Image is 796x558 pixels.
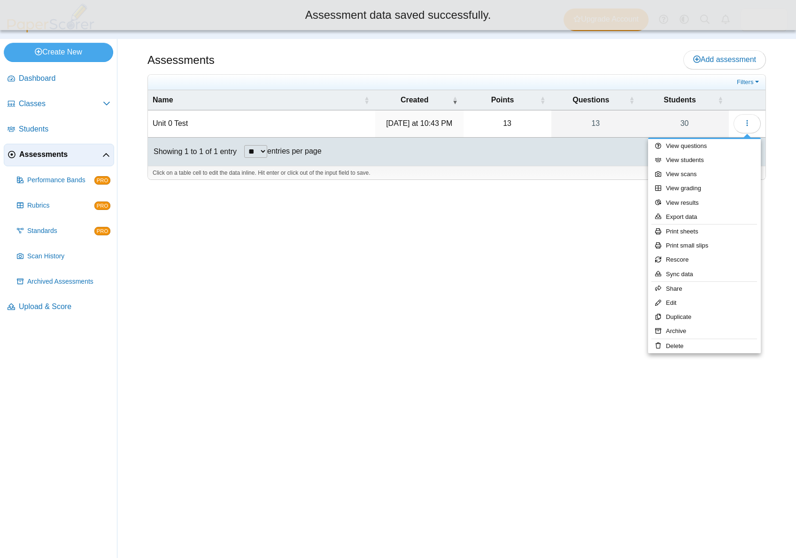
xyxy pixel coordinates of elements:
[27,252,110,261] span: Scan History
[4,26,98,34] a: PaperScorer
[648,210,761,224] a: Export data
[464,110,551,137] td: 13
[4,296,114,318] a: Upload & Score
[401,96,429,104] span: Created
[693,55,756,63] span: Add assessment
[648,310,761,324] a: Duplicate
[452,90,458,110] span: Created : Activate to remove sorting
[364,90,370,110] span: Name : Activate to sort
[13,220,114,242] a: Standards PRO
[648,181,761,195] a: View grading
[648,324,761,338] a: Archive
[13,245,114,268] a: Scan History
[718,90,723,110] span: Students : Activate to sort
[648,267,761,281] a: Sync data
[19,149,102,160] span: Assessments
[386,119,452,127] time: Aug 27, 2025 at 10:43 PM
[4,144,114,166] a: Assessments
[4,68,114,90] a: Dashboard
[648,139,761,153] a: View questions
[491,96,514,104] span: Points
[27,201,94,210] span: Rubrics
[629,90,634,110] span: Questions : Activate to sort
[27,277,110,287] span: Archived Assessments
[734,77,763,87] a: Filters
[648,153,761,167] a: View students
[13,194,114,217] a: Rubrics PRO
[148,166,765,180] div: Click on a table cell to edit the data inline. Hit enter or click out of the input field to save.
[94,227,110,235] span: PRO
[27,226,94,236] span: Standards
[19,99,103,109] span: Classes
[648,239,761,253] a: Print small slips
[664,96,696,104] span: Students
[551,110,641,137] a: 13
[19,124,110,134] span: Students
[4,118,114,141] a: Students
[640,110,729,137] a: 30
[648,296,761,310] a: Edit
[648,339,761,353] a: Delete
[147,52,215,68] h1: Assessments
[648,225,761,239] a: Print sheets
[19,302,110,312] span: Upload & Score
[648,167,761,181] a: View scans
[13,169,114,192] a: Performance Bands PRO
[94,201,110,210] span: PRO
[148,110,375,137] td: Unit 0 Test
[648,282,761,296] a: Share
[267,147,322,155] label: entries per page
[540,90,546,110] span: Points : Activate to sort
[683,50,766,69] a: Add assessment
[27,176,94,185] span: Performance Bands
[572,96,609,104] span: Questions
[19,73,110,84] span: Dashboard
[148,138,237,166] div: Showing 1 to 1 of 1 entry
[7,7,789,23] div: Assessment data saved successfully.
[648,253,761,267] a: Rescore
[4,93,114,116] a: Classes
[13,271,114,293] a: Archived Assessments
[4,43,113,62] a: Create New
[153,96,173,104] span: Name
[94,176,110,185] span: PRO
[648,196,761,210] a: View results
